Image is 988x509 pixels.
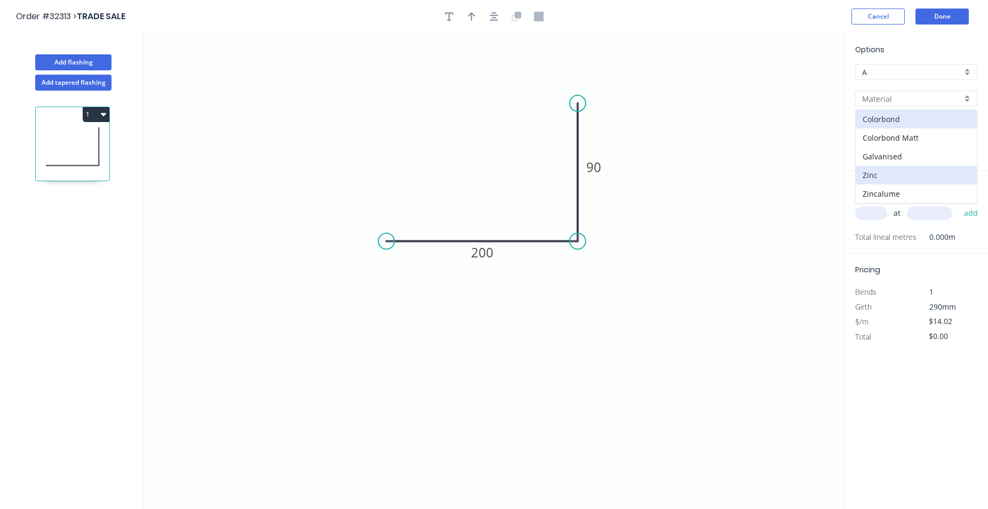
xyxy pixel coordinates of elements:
[144,33,844,509] svg: 0
[855,302,872,312] span: Girth
[851,9,905,25] button: Cancel
[83,107,109,122] button: 1
[855,317,869,327] span: $/m
[894,206,901,221] span: at
[929,287,934,297] span: 1
[35,75,111,91] button: Add tapered flashing
[855,230,917,245] span: Total lineal metres
[929,302,956,312] span: 290mm
[915,9,969,25] button: Done
[862,93,962,104] input: Material
[855,332,871,342] span: Total
[856,128,977,147] div: Colorbond Matt
[856,184,977,203] div: Zincalume
[856,147,977,166] div: Galvanised
[471,244,493,261] tspan: 200
[855,264,880,275] span: Pricing
[855,287,877,297] span: Bends
[959,204,984,222] button: add
[917,230,955,245] span: 0.000m
[586,158,601,176] tspan: 90
[856,166,977,184] div: Zinc
[77,10,125,22] span: TRADE SALE
[16,10,77,22] span: Order #32313 >
[855,44,885,55] span: Options
[862,67,962,78] input: Price level
[856,110,977,128] div: Colorbond
[35,54,111,70] button: Add flashing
